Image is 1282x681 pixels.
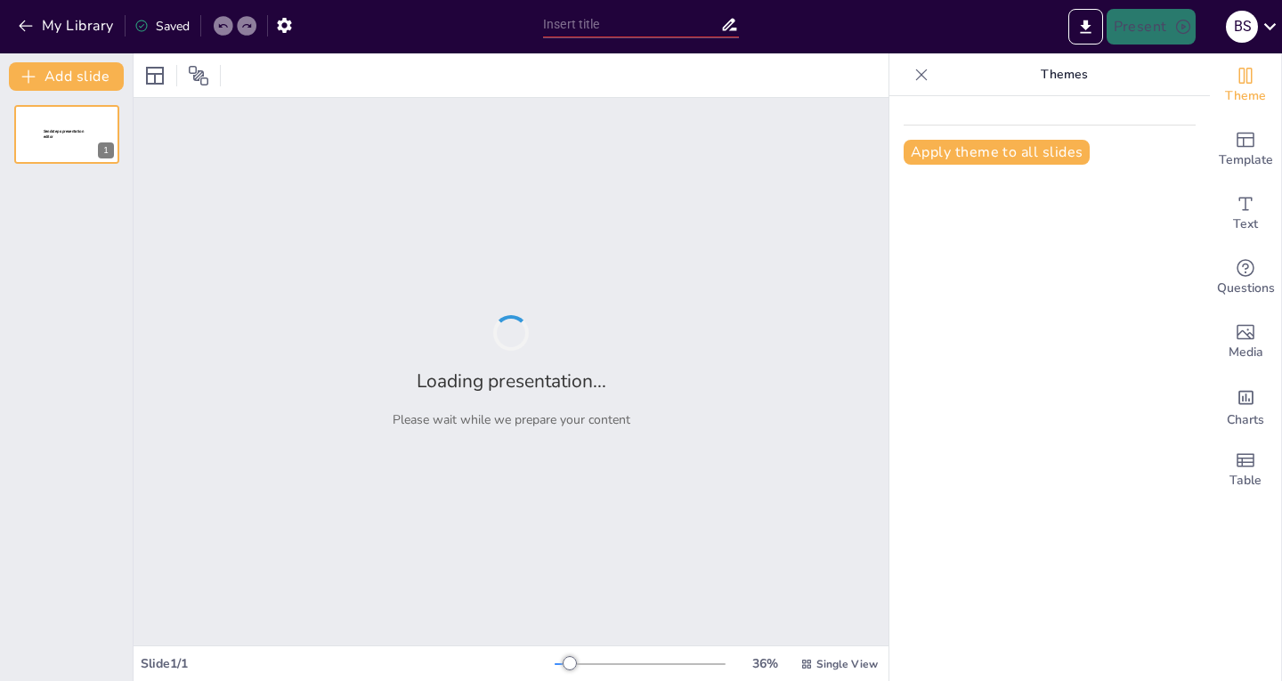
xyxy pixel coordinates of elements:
div: 1 [14,105,119,164]
button: Apply theme to all slides [904,140,1090,165]
div: Change the overall theme [1210,53,1281,118]
div: Add text boxes [1210,182,1281,246]
button: Export to PowerPoint [1068,9,1103,45]
span: Text [1233,215,1258,234]
span: Template [1219,150,1273,170]
div: Slide 1 / 1 [141,655,555,672]
span: Charts [1227,410,1264,430]
div: Add ready made slides [1210,118,1281,182]
span: Table [1229,471,1262,490]
button: Add slide [9,62,124,91]
span: Sendsteps presentation editor [44,129,84,139]
p: Themes [936,53,1192,96]
input: Insert title [543,12,720,37]
div: Layout [141,61,169,90]
button: My Library [13,12,121,40]
div: 36 % [743,655,786,672]
div: Get real-time input from your audience [1210,246,1281,310]
button: B S [1226,9,1258,45]
button: Present [1107,9,1196,45]
span: Media [1229,343,1263,362]
div: 1 [98,142,114,158]
p: Please wait while we prepare your content [393,411,630,428]
h2: Loading presentation... [417,369,606,393]
div: Saved [134,18,190,35]
div: Add a table [1210,438,1281,502]
span: Questions [1217,279,1275,298]
div: Add charts and graphs [1210,374,1281,438]
span: Theme [1225,86,1266,106]
span: Single View [816,657,878,671]
div: Add images, graphics, shapes or video [1210,310,1281,374]
div: B S [1226,11,1258,43]
span: Position [188,65,209,86]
